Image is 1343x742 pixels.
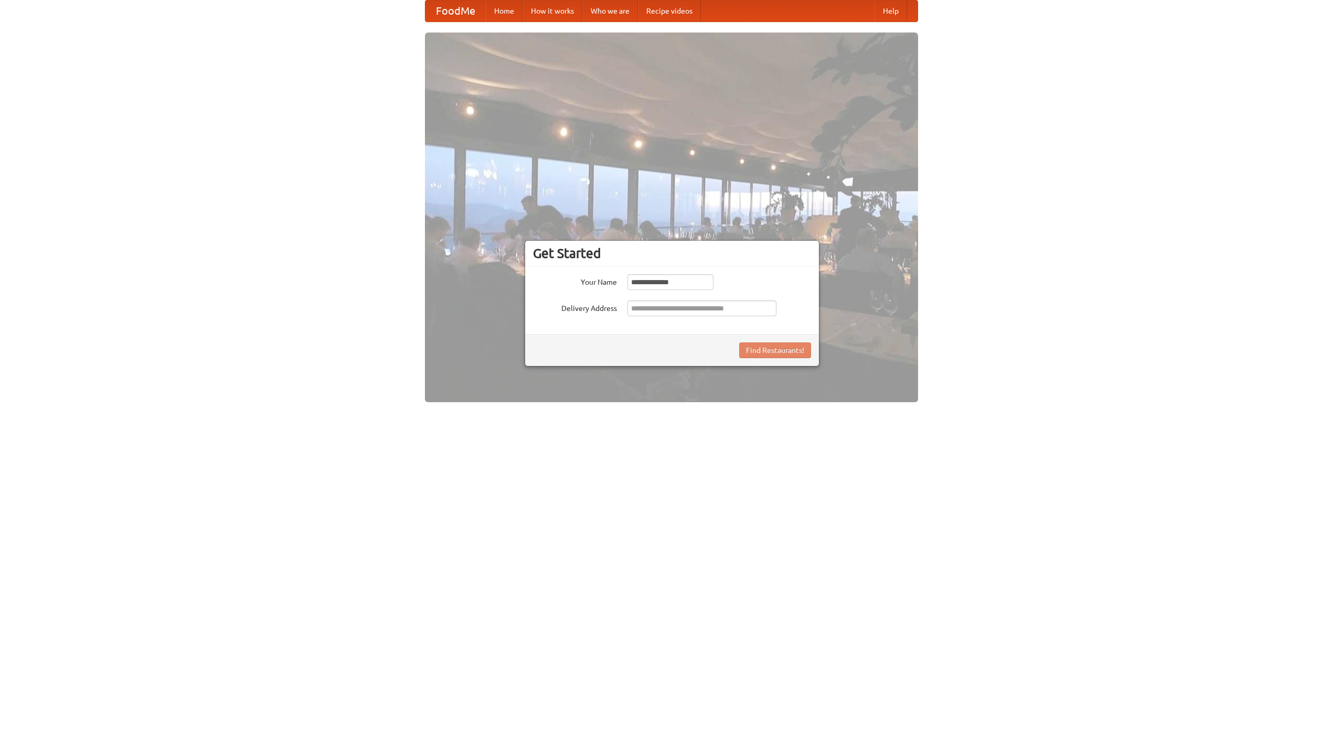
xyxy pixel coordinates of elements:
label: Your Name [533,274,617,287]
label: Delivery Address [533,300,617,314]
a: Who we are [582,1,638,21]
a: Home [486,1,523,21]
h3: Get Started [533,245,811,261]
a: Recipe videos [638,1,701,21]
a: Help [875,1,907,21]
a: FoodMe [425,1,486,21]
button: Find Restaurants! [739,342,811,358]
a: How it works [523,1,582,21]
